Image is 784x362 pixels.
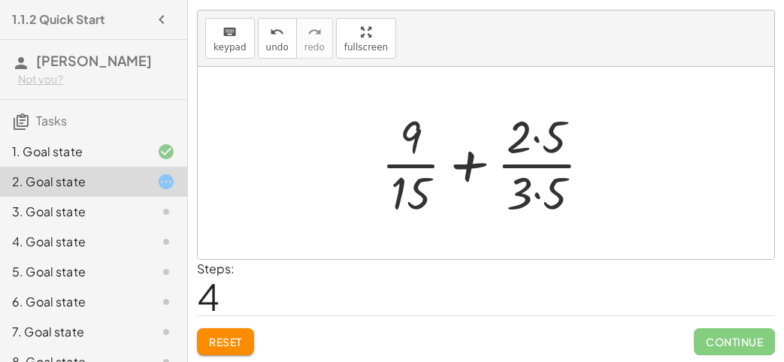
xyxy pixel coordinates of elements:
div: 4. Goal state [12,233,133,251]
i: Task not started. [157,293,175,311]
i: Task not started. [157,233,175,251]
i: Task not started. [157,263,175,281]
i: redo [307,23,322,41]
span: fullscreen [344,42,388,53]
i: Task not started. [157,203,175,221]
div: 7. Goal state [12,323,133,341]
label: Steps: [197,261,235,276]
span: [PERSON_NAME] [36,52,152,69]
button: fullscreen [336,18,396,59]
div: 1. Goal state [12,143,133,161]
div: 6. Goal state [12,293,133,311]
button: Reset [197,328,254,355]
i: Task finished and correct. [157,143,175,161]
div: Not you? [18,72,175,87]
span: Tasks [36,113,67,128]
i: Task started. [157,173,175,191]
button: redoredo [296,18,333,59]
span: Reset [209,335,242,348]
span: undo [266,42,289,53]
button: keyboardkeypad [205,18,255,59]
i: undo [270,23,284,41]
h4: 1.1.2 Quick Start [12,11,105,29]
i: keyboard [222,23,237,41]
div: 5. Goal state [12,263,133,281]
i: Task not started. [157,323,175,341]
div: 2. Goal state [12,173,133,191]
div: 3. Goal state [12,203,133,221]
span: redo [304,42,325,53]
button: undoundo [258,18,297,59]
span: keypad [213,42,247,53]
span: 4 [197,273,219,319]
